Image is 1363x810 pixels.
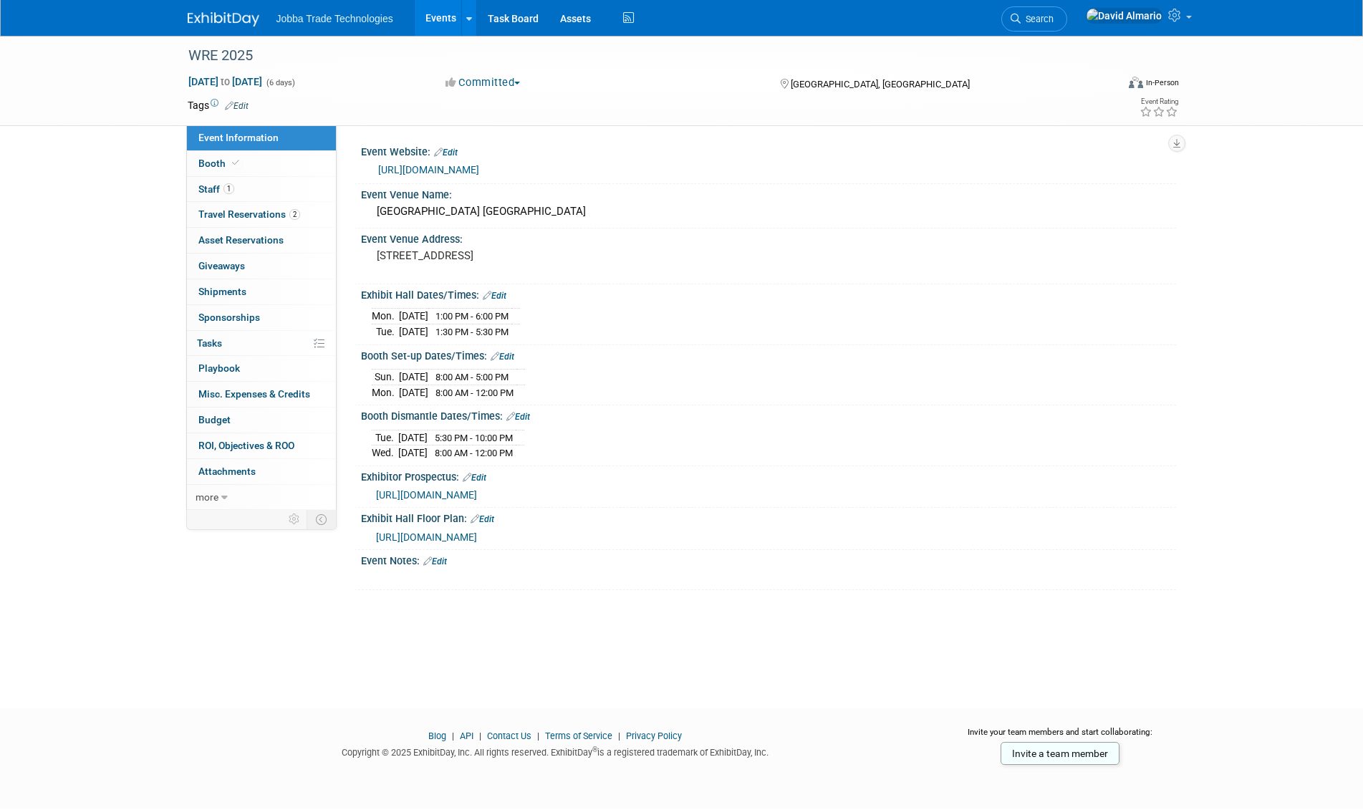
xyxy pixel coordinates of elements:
[398,430,428,445] td: [DATE]
[377,249,685,262] pre: [STREET_ADDRESS]
[187,202,336,227] a: Travel Reservations2
[615,731,624,741] span: |
[372,430,398,445] td: Tue.
[187,305,336,330] a: Sponsorships
[223,183,234,194] span: 1
[463,473,486,483] a: Edit
[1001,742,1119,765] a: Invite a team member
[187,433,336,458] a: ROI, Objectives & ROO
[187,485,336,510] a: more
[197,337,222,349] span: Tasks
[506,412,530,422] a: Edit
[198,466,256,477] span: Attachments
[198,362,240,374] span: Playbook
[198,208,300,220] span: Travel Reservations
[188,12,259,26] img: ExhibitDay
[435,433,513,443] span: 5:30 PM - 10:00 PM
[361,228,1176,246] div: Event Venue Address:
[435,372,509,382] span: 8:00 AM - 5:00 PM
[361,141,1176,160] div: Event Website:
[361,184,1176,202] div: Event Venue Name:
[198,183,234,195] span: Staff
[372,370,399,385] td: Sun.
[218,76,232,87] span: to
[372,201,1165,223] div: [GEOGRAPHIC_DATA] [GEOGRAPHIC_DATA]
[225,101,249,111] a: Edit
[361,345,1176,364] div: Booth Set-up Dates/Times:
[460,731,473,741] a: API
[198,312,260,323] span: Sponsorships
[232,159,239,167] i: Booth reservation complete
[399,370,428,385] td: [DATE]
[372,309,399,324] td: Mon.
[398,445,428,461] td: [DATE]
[282,510,307,529] td: Personalize Event Tab Strip
[361,508,1176,526] div: Exhibit Hall Floor Plan:
[1129,77,1143,88] img: Format-Inperson.png
[435,387,514,398] span: 8:00 AM - 12:00 PM
[399,309,428,324] td: [DATE]
[307,510,336,529] td: Toggle Event Tabs
[361,405,1176,424] div: Booth Dismantle Dates/Times:
[198,158,242,169] span: Booth
[791,79,970,90] span: [GEOGRAPHIC_DATA], [GEOGRAPHIC_DATA]
[276,13,393,24] span: Jobba Trade Technologies
[483,291,506,301] a: Edit
[198,260,245,271] span: Giveaways
[434,148,458,158] a: Edit
[372,385,399,400] td: Mon.
[187,459,336,484] a: Attachments
[198,440,294,451] span: ROI, Objectives & ROO
[187,382,336,407] a: Misc. Expenses & Credits
[188,98,249,112] td: Tags
[187,151,336,176] a: Booth
[448,731,458,741] span: |
[435,448,513,458] span: 8:00 AM - 12:00 PM
[196,491,218,503] span: more
[399,385,428,400] td: [DATE]
[187,228,336,253] a: Asset Reservations
[1086,8,1162,24] img: David Almario
[372,324,399,339] td: Tue.
[187,125,336,150] a: Event Information
[198,414,231,425] span: Budget
[1032,74,1180,96] div: Event Format
[435,311,509,322] span: 1:00 PM - 6:00 PM
[1001,6,1067,32] a: Search
[423,556,447,566] a: Edit
[198,388,310,400] span: Misc. Expenses & Credits
[435,327,509,337] span: 1:30 PM - 5:30 PM
[945,726,1176,748] div: Invite your team members and start collaborating:
[187,408,336,433] a: Budget
[188,75,263,88] span: [DATE] [DATE]
[361,550,1176,569] div: Event Notes:
[198,132,279,143] span: Event Information
[372,445,398,461] td: Wed.
[376,489,477,501] a: [URL][DOMAIN_NAME]
[183,43,1095,69] div: WRE 2025
[187,356,336,381] a: Playbook
[440,75,526,90] button: Committed
[626,731,682,741] a: Privacy Policy
[187,279,336,304] a: Shipments
[188,743,924,759] div: Copyright © 2025 ExhibitDay, Inc. All rights reserved. ExhibitDay is a registered trademark of Ex...
[376,531,477,543] a: [URL][DOMAIN_NAME]
[545,731,612,741] a: Terms of Service
[1145,77,1179,88] div: In-Person
[378,164,479,175] a: [URL][DOMAIN_NAME]
[187,177,336,202] a: Staff1
[187,331,336,356] a: Tasks
[1140,98,1178,105] div: Event Rating
[198,286,246,297] span: Shipments
[265,78,295,87] span: (6 days)
[361,284,1176,303] div: Exhibit Hall Dates/Times:
[476,731,485,741] span: |
[471,514,494,524] a: Edit
[289,209,300,220] span: 2
[361,466,1176,485] div: Exhibitor Prospectus:
[592,746,597,753] sup: ®
[487,731,531,741] a: Contact Us
[1021,14,1054,24] span: Search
